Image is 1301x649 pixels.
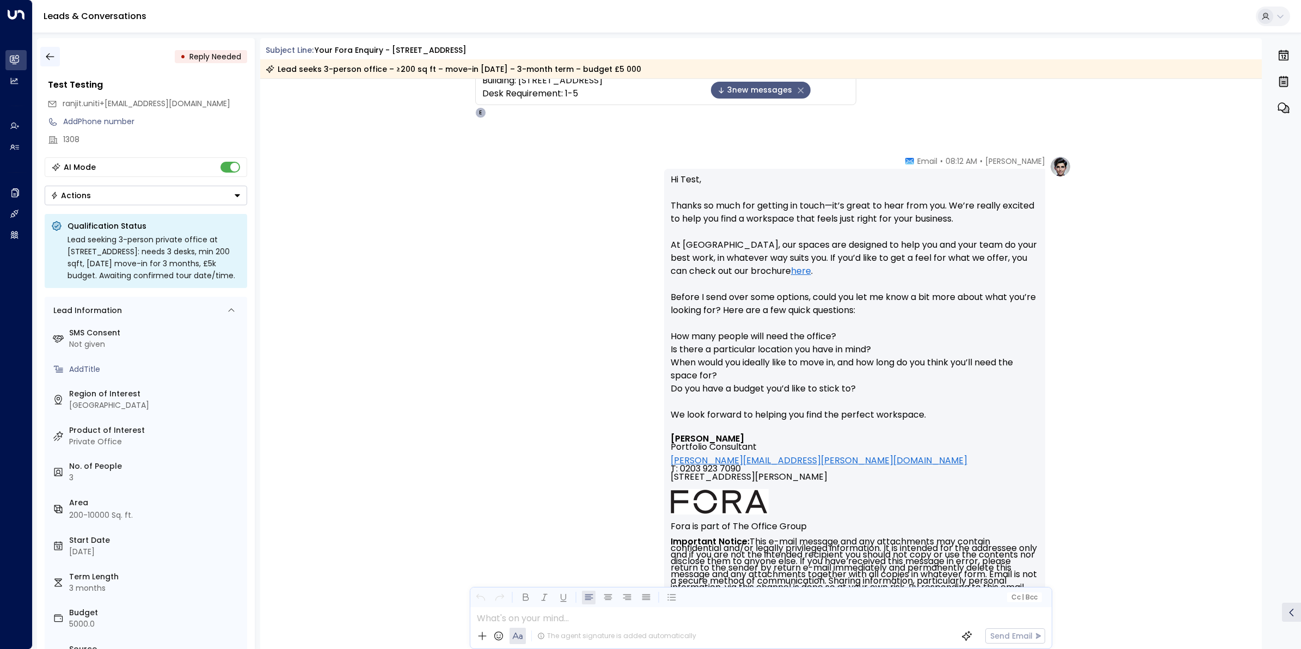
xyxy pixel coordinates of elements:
label: Region of Interest [69,388,243,400]
img: AIorK4ysLkpAD1VLoJghiceWoVRmgk1XU2vrdoLkeDLGAFfv_vh6vnfJOA1ilUWLDOVq3gZTs86hLsHm3vG- [671,489,769,515]
span: [STREET_ADDRESS][PERSON_NAME] [671,473,827,489]
span: | [1022,593,1024,601]
span: Subject Line: [266,45,314,56]
font: Fora is part of The Office Group [671,520,807,532]
div: [DATE] [69,546,243,558]
div: Not given [69,339,243,350]
a: here [791,265,811,278]
label: Product of Interest [69,425,243,436]
label: Budget [69,607,243,619]
div: Lead Information [50,305,122,316]
label: Start Date [69,535,243,546]
div: AddPhone number [63,116,247,127]
span: Portfolio Consultant [671,443,757,451]
div: Your Fora Enquiry - [STREET_ADDRESS] [315,45,467,56]
label: Area [69,497,243,509]
div: Lead seeks 3-person office – ≥200 sq ft – move-in [DATE] – 3-month term – budget £5 000 [266,64,641,75]
div: Button group with a nested menu [45,186,247,205]
button: Actions [45,186,247,205]
button: Cc|Bcc [1007,592,1041,603]
span: • [940,156,943,167]
div: 3 [69,472,243,483]
div: 200-10000 Sq. ft. [69,510,133,521]
div: E [475,107,486,118]
div: [GEOGRAPHIC_DATA] [69,400,243,411]
span: T: 0203 923 7090 [671,464,741,473]
div: 5000.0 [69,619,243,630]
p: Qualification Status [67,221,241,231]
a: [PERSON_NAME][EMAIL_ADDRESS][PERSON_NAME][DOMAIN_NAME] [671,456,967,464]
font: [PERSON_NAME] [671,432,744,445]
button: Redo [493,591,506,604]
strong: Important Notice: [671,535,750,548]
div: AddTitle [69,364,243,375]
p: Hi Test, Thanks so much for getting in touch—it’s great to hear from you. We’re really excited to... [671,173,1039,434]
span: Email [917,156,937,167]
div: AI Mode [64,162,96,173]
font: This e-mail message and any attachments may contain confidential and/or legally privileged inform... [671,535,1039,646]
div: Test Testing [48,78,247,91]
div: 3 months [69,583,243,594]
div: Signature [671,434,1039,643]
div: 3new messages [711,82,811,99]
span: ranjit.uniti+1308@outlook.com [63,98,230,109]
div: The agent signature is added automatically [537,631,696,641]
label: SMS Consent [69,327,243,339]
span: • [980,156,983,167]
button: Undo [474,591,487,604]
span: 08:12 AM [946,156,977,167]
div: Lead seeking 3-person private office at [STREET_ADDRESS]: needs 3 desks, min 200 sqft, [DATE] mov... [67,234,241,281]
label: Term Length [69,571,243,583]
span: [PERSON_NAME] [985,156,1045,167]
div: Private Office [69,436,243,448]
div: Actions [51,191,91,200]
span: 3 new message s [717,84,792,96]
div: • [180,47,186,66]
span: ranjit.uniti+[EMAIL_ADDRESS][DOMAIN_NAME] [63,98,230,109]
label: No. of People [69,461,243,472]
span: Reply Needed [189,51,241,62]
div: 1308 [63,134,247,145]
a: Leads & Conversations [44,10,146,22]
img: profile-logo.png [1050,156,1071,177]
span: Cc Bcc [1011,593,1037,601]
